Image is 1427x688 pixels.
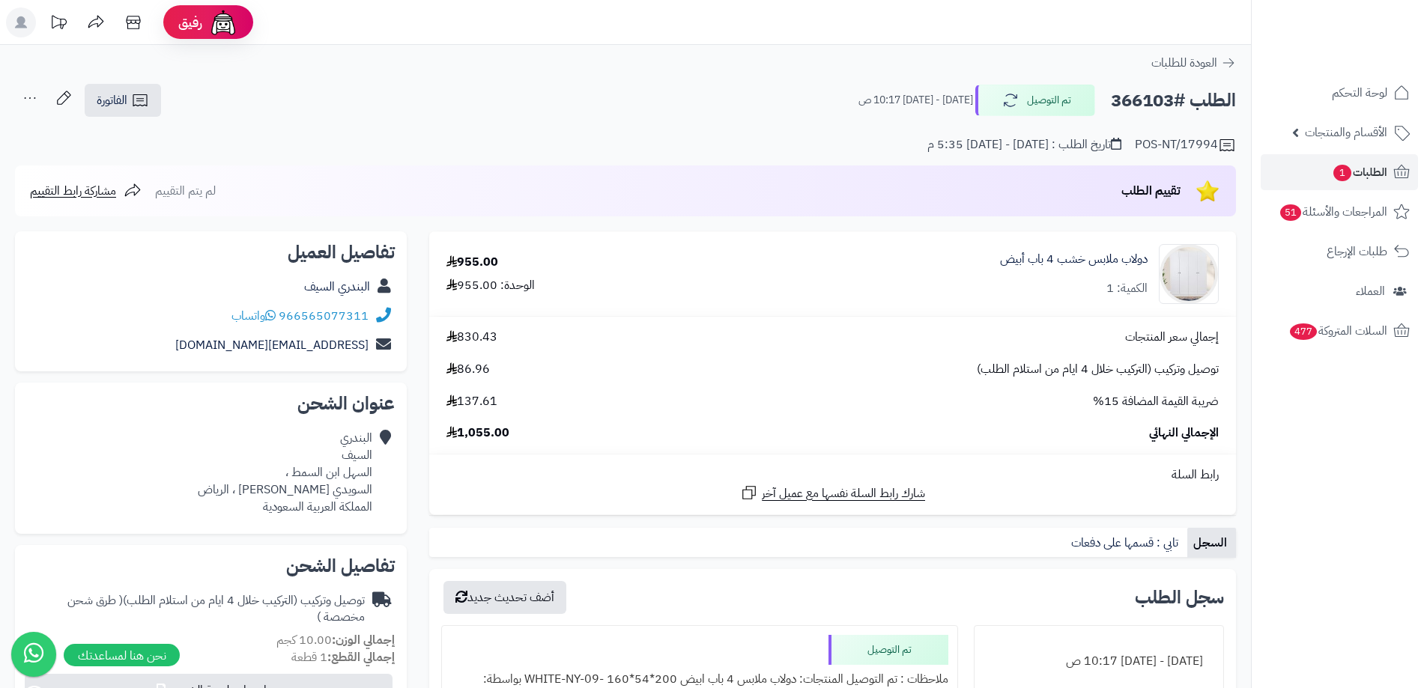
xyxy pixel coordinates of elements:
[975,85,1095,116] button: تم التوصيل
[858,93,973,108] small: [DATE] - [DATE] 10:17 ص
[1279,201,1387,222] span: المراجعات والأسئلة
[175,336,369,354] a: [EMAIL_ADDRESS][DOMAIN_NAME]
[1279,204,1302,222] span: 51
[443,581,566,614] button: أضف تحديث جديد
[435,466,1230,484] div: رابط السلة
[155,182,216,200] span: لم يتم التقييم
[1288,320,1387,341] span: السلات المتروكة
[1327,241,1387,262] span: طلبات الإرجاع
[27,592,365,627] div: توصيل وتركيب (التركيب خلال 4 ايام من استلام الطلب)
[446,361,490,378] span: 86.96
[332,631,395,649] strong: إجمالي الوزن:
[1121,182,1181,200] span: تقييم الطلب
[40,7,77,41] a: تحديثات المنصة
[1135,136,1236,154] div: POS-NT/17994
[1135,588,1224,606] h3: سجل الطلب
[279,307,369,325] a: 966565077311
[1332,82,1387,103] span: لوحة التحكم
[327,648,395,666] strong: إجمالي القطع:
[27,395,395,413] h2: عنوان الشحن
[927,136,1121,153] div: تاريخ الطلب : [DATE] - [DATE] 5:35 م
[291,648,395,666] small: 1 قطعة
[276,631,395,649] small: 10.00 كجم
[446,393,497,410] span: 137.61
[198,430,372,515] div: البندري السيف السهل ابن السمط ، السويدي [PERSON_NAME] ، الرياض المملكة العربية السعودية
[1111,85,1236,116] h2: الطلب #366103
[208,7,238,37] img: ai-face.png
[27,557,395,575] h2: تفاصيل الشحن
[1093,393,1219,410] span: ضريبة القيمة المضافة 15%
[1332,162,1387,183] span: الطلبات
[1261,273,1418,309] a: العملاء
[1261,75,1418,111] a: لوحة التحكم
[828,635,948,665] div: تم التوصيل
[1149,424,1219,442] span: الإجمالي النهائي
[446,277,535,294] div: الوحدة: 955.00
[178,13,202,31] span: رفيق
[1160,244,1218,304] img: 1751790847-1-90x90.jpg
[1106,280,1148,297] div: الكمية: 1
[67,591,365,627] span: ( طرق شحن مخصصة )
[984,647,1214,676] div: [DATE] - [DATE] 10:17 ص
[1000,251,1148,268] a: دولاب ملابس خشب 4 باب أبيض
[1333,164,1352,182] span: 1
[1289,323,1318,341] span: 477
[740,484,925,502] a: شارك رابط السلة نفسها مع عميل آخر
[1261,194,1418,230] a: المراجعات والأسئلة51
[1065,528,1187,558] a: تابي : قسمها على دفعات
[762,485,925,502] span: شارك رابط السلة نفسها مع عميل آخر
[30,182,142,200] a: مشاركة رابط التقييم
[304,278,370,296] a: البندري السيف
[1151,54,1236,72] a: العودة للطلبات
[1356,281,1385,302] span: العملاء
[85,84,161,117] a: الفاتورة
[446,329,497,346] span: 830.43
[1187,528,1236,558] a: السجل
[1261,154,1418,190] a: الطلبات1
[1151,54,1217,72] span: العودة للطلبات
[1125,329,1219,346] span: إجمالي سعر المنتجات
[446,254,498,271] div: 955.00
[1325,25,1413,57] img: logo-2.png
[231,307,276,325] a: واتساب
[446,424,509,442] span: 1,055.00
[977,361,1219,378] span: توصيل وتركيب (التركيب خلال 4 ايام من استلام الطلب)
[1305,122,1387,143] span: الأقسام والمنتجات
[97,91,127,109] span: الفاتورة
[27,243,395,261] h2: تفاصيل العميل
[1261,234,1418,270] a: طلبات الإرجاع
[30,182,116,200] span: مشاركة رابط التقييم
[1261,313,1418,349] a: السلات المتروكة477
